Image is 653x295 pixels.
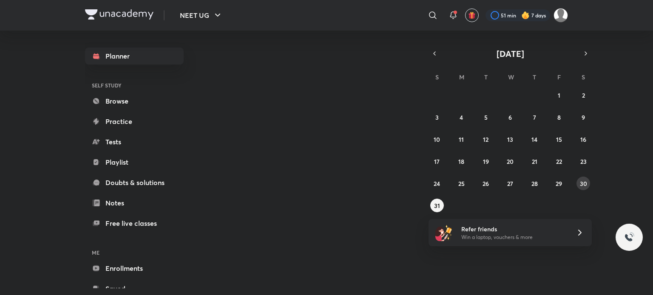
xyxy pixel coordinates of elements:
abbr: Wednesday [508,73,514,81]
span: [DATE] [497,48,524,59]
abbr: August 26, 2025 [483,180,489,188]
button: August 24, 2025 [430,177,444,190]
abbr: Monday [459,73,464,81]
button: August 20, 2025 [503,155,517,168]
button: August 25, 2025 [454,177,468,190]
abbr: Friday [557,73,561,81]
abbr: August 13, 2025 [507,135,513,143]
img: streak [521,11,530,20]
abbr: August 15, 2025 [556,135,562,143]
button: August 19, 2025 [479,155,493,168]
a: Company Logo [85,9,153,22]
button: August 27, 2025 [503,177,517,190]
abbr: August 6, 2025 [508,113,512,121]
a: Browse [85,93,184,110]
abbr: August 1, 2025 [558,91,560,99]
h6: ME [85,245,184,260]
abbr: Thursday [533,73,536,81]
a: Playlist [85,154,184,171]
button: August 12, 2025 [479,132,493,146]
abbr: August 12, 2025 [483,135,488,143]
abbr: Saturday [582,73,585,81]
abbr: August 22, 2025 [556,157,562,166]
abbr: August 4, 2025 [460,113,463,121]
button: August 29, 2025 [552,177,566,190]
abbr: August 21, 2025 [532,157,537,166]
abbr: August 25, 2025 [458,180,465,188]
abbr: August 7, 2025 [533,113,536,121]
button: August 22, 2025 [552,155,566,168]
a: Notes [85,194,184,211]
abbr: Sunday [435,73,439,81]
abbr: August 14, 2025 [531,135,537,143]
abbr: August 3, 2025 [435,113,439,121]
img: Company Logo [85,9,153,20]
abbr: August 24, 2025 [434,180,440,188]
abbr: August 20, 2025 [507,157,514,166]
button: avatar [465,8,479,22]
a: Free live classes [85,215,184,232]
button: August 11, 2025 [454,132,468,146]
abbr: August 8, 2025 [557,113,561,121]
button: August 21, 2025 [528,155,541,168]
abbr: August 30, 2025 [580,180,587,188]
abbr: August 9, 2025 [582,113,585,121]
button: NEET UG [175,7,228,24]
h6: Refer friends [461,225,566,233]
abbr: August 2, 2025 [582,91,585,99]
abbr: August 11, 2025 [459,135,464,143]
button: August 6, 2025 [503,110,517,124]
button: August 15, 2025 [552,132,566,146]
button: August 28, 2025 [528,177,541,190]
button: August 3, 2025 [430,110,444,124]
abbr: August 19, 2025 [483,157,489,166]
button: August 13, 2025 [503,132,517,146]
abbr: August 28, 2025 [531,180,538,188]
abbr: August 31, 2025 [434,202,440,210]
button: August 7, 2025 [528,110,541,124]
button: August 26, 2025 [479,177,493,190]
button: August 31, 2025 [430,199,444,212]
abbr: August 29, 2025 [556,180,562,188]
button: August 14, 2025 [528,132,541,146]
abbr: August 23, 2025 [580,157,587,166]
button: August 10, 2025 [430,132,444,146]
abbr: August 5, 2025 [484,113,488,121]
button: August 5, 2025 [479,110,493,124]
button: August 1, 2025 [552,88,566,102]
button: [DATE] [440,48,580,59]
button: August 23, 2025 [576,155,590,168]
a: Enrollments [85,260,184,277]
button: August 4, 2025 [454,110,468,124]
abbr: August 17, 2025 [434,157,440,166]
img: ttu [624,232,634,242]
button: August 9, 2025 [576,110,590,124]
p: Win a laptop, vouchers & more [461,233,566,241]
a: Practice [85,113,184,130]
img: surabhi [554,8,568,22]
a: Tests [85,133,184,150]
button: August 17, 2025 [430,155,444,168]
button: August 2, 2025 [576,88,590,102]
button: August 18, 2025 [454,155,468,168]
abbr: August 16, 2025 [580,135,586,143]
h6: SELF STUDY [85,78,184,93]
abbr: Tuesday [484,73,488,81]
img: avatar [468,11,476,19]
img: referral [435,224,452,241]
abbr: August 27, 2025 [507,180,513,188]
button: August 16, 2025 [576,132,590,146]
button: August 30, 2025 [576,177,590,190]
abbr: August 10, 2025 [434,135,440,143]
button: August 8, 2025 [552,110,566,124]
a: Planner [85,48,184,65]
a: Doubts & solutions [85,174,184,191]
abbr: August 18, 2025 [458,157,464,166]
